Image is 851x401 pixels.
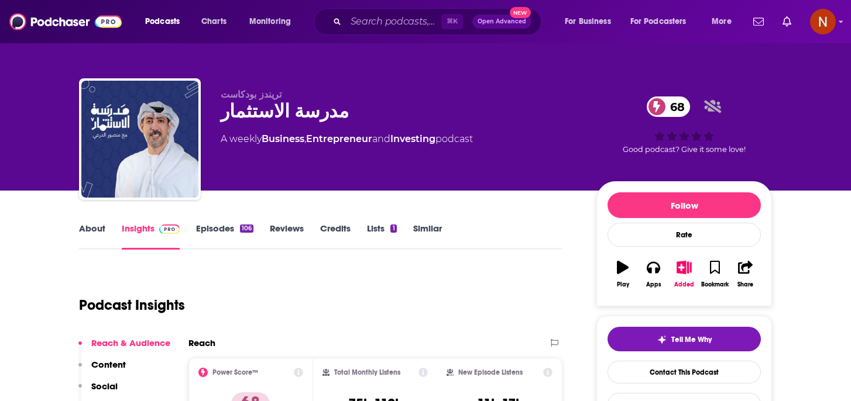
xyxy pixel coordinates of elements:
a: Lists1 [367,223,396,250]
span: 68 [658,96,691,117]
p: Social [91,381,118,392]
button: open menu [557,12,626,31]
p: Content [91,359,126,370]
span: , [304,133,306,144]
button: open menu [704,12,746,31]
span: تريندز بودكاست [221,89,282,100]
span: For Business [565,13,611,30]
button: Bookmark [699,253,730,295]
div: Play [617,281,629,288]
a: Show notifications dropdown [749,12,768,32]
span: Charts [201,13,227,30]
span: For Podcasters [630,13,687,30]
h2: Reach [188,337,215,348]
img: User Profile [810,9,836,34]
img: Podchaser - Follow, Share and Rate Podcasts [9,11,122,33]
h2: New Episode Listens [458,368,523,376]
span: More [712,13,732,30]
a: About [79,223,105,250]
button: Follow [608,192,761,218]
button: open menu [241,12,306,31]
button: Share [730,253,761,295]
span: ⌘ K [441,14,463,29]
div: Search podcasts, credits, & more... [325,8,553,35]
span: Tell Me Why [671,335,712,344]
h2: Power Score™ [212,368,258,376]
div: Share [737,281,753,288]
img: مدرسة الاستثمار [81,81,198,198]
p: Reach & Audience [91,337,170,348]
span: Podcasts [145,13,180,30]
a: Business [262,133,304,144]
h1: Podcast Insights [79,296,185,314]
span: New [510,7,531,18]
div: Rate [608,223,761,247]
button: open menu [623,12,704,31]
h2: Total Monthly Listens [334,368,400,376]
div: 106 [240,224,253,233]
img: tell me why sparkle [657,335,667,344]
a: Credits [320,223,351,250]
img: Podchaser Pro [159,224,180,234]
button: Show profile menu [810,9,836,34]
div: 68Good podcast? Give it some love! [596,89,772,161]
button: Apps [638,253,668,295]
input: Search podcasts, credits, & more... [346,12,441,31]
button: tell me why sparkleTell Me Why [608,327,761,351]
span: Logged in as AdelNBM [810,9,836,34]
a: 68 [647,96,691,117]
span: Monitoring [249,13,291,30]
button: Play [608,253,638,295]
a: Contact This Podcast [608,361,761,383]
button: Added [669,253,699,295]
a: Similar [413,223,442,250]
div: Added [674,281,694,288]
a: Investing [390,133,435,144]
span: and [372,133,390,144]
a: Episodes106 [196,223,253,250]
a: InsightsPodchaser Pro [122,223,180,250]
a: Entrepreneur [306,133,372,144]
div: Bookmark [701,281,729,288]
a: Reviews [270,223,304,250]
a: Charts [194,12,234,31]
button: open menu [137,12,195,31]
span: Open Advanced [478,19,526,25]
div: 1 [390,224,396,233]
span: Good podcast? Give it some love! [623,145,746,154]
button: Open AdvancedNew [472,15,531,29]
div: Apps [646,281,661,288]
div: A weekly podcast [221,132,473,146]
button: Content [78,359,126,381]
button: Reach & Audience [78,337,170,359]
a: Show notifications dropdown [778,12,796,32]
